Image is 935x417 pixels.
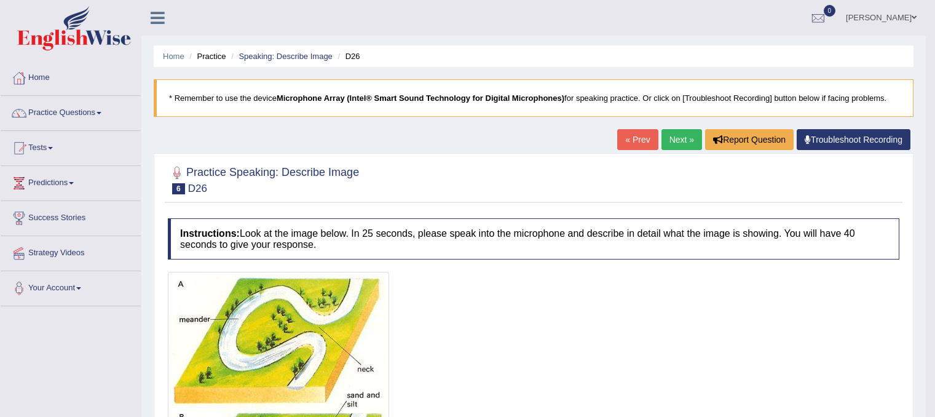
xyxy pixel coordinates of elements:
a: Home [1,61,141,92]
span: 0 [824,5,836,17]
a: « Prev [617,129,658,150]
a: Speaking: Describe Image [239,52,332,61]
a: Tests [1,131,141,162]
a: Troubleshoot Recording [797,129,910,150]
button: Report Question [705,129,794,150]
span: 6 [172,183,185,194]
a: Your Account [1,271,141,302]
a: Strategy Videos [1,236,141,267]
a: Success Stories [1,201,141,232]
small: D26 [188,183,207,194]
blockquote: * Remember to use the device for speaking practice. Or click on [Troubleshoot Recording] button b... [154,79,913,117]
a: Practice Questions [1,96,141,127]
h2: Practice Speaking: Describe Image [168,164,359,194]
a: Next » [661,129,702,150]
a: Predictions [1,166,141,197]
a: Home [163,52,184,61]
li: D26 [334,50,360,62]
b: Microphone Array (Intel® Smart Sound Technology for Digital Microphones) [277,93,564,103]
b: Instructions: [180,228,240,239]
h4: Look at the image below. In 25 seconds, please speak into the microphone and describe in detail w... [168,218,899,260]
li: Practice [186,50,226,62]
